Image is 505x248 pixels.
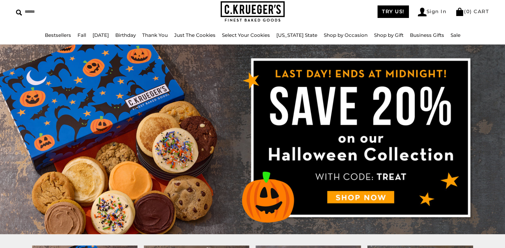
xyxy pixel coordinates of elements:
[455,8,464,16] img: Bag
[221,1,285,22] img: C.KRUEGER'S
[466,8,470,14] span: 0
[115,32,136,38] a: Birthday
[276,32,317,38] a: [US_STATE] State
[16,7,92,17] input: Search
[374,32,403,38] a: Shop by Gift
[418,8,427,16] img: Account
[222,32,270,38] a: Select Your Cookies
[142,32,168,38] a: Thank You
[5,224,66,243] iframe: Sign Up via Text for Offers
[174,32,216,38] a: Just The Cookies
[16,10,22,16] img: Search
[77,32,86,38] a: Fall
[451,32,460,38] a: Sale
[324,32,368,38] a: Shop by Occasion
[45,32,71,38] a: Bestsellers
[455,8,489,14] a: (0) CART
[418,8,447,16] a: Sign In
[93,32,109,38] a: [DATE]
[378,5,409,18] a: TRY US!
[410,32,444,38] a: Business Gifts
